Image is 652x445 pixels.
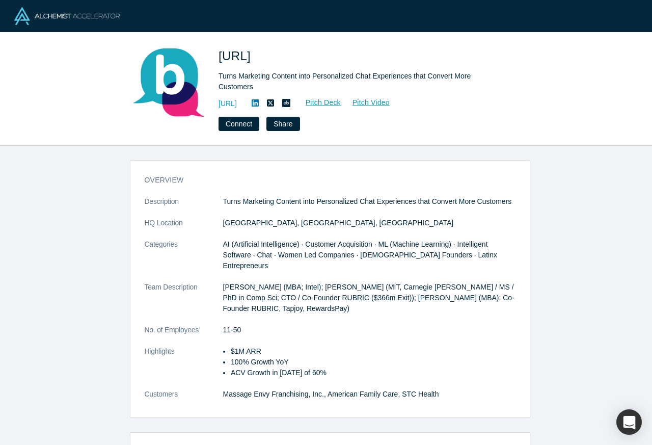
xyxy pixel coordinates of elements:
h3: overview [145,175,501,186]
dt: Highlights [145,346,223,389]
dt: Customers [145,389,223,410]
p: Turns Marketing Content into Personalized Chat Experiences that Convert More Customers [223,196,515,207]
dt: Categories [145,239,223,282]
dt: No. of Employees [145,325,223,346]
img: Botco.ai's Logo [133,47,204,118]
a: Pitch Deck [294,97,341,109]
dt: Team Description [145,282,223,325]
img: Alchemist Logo [14,7,120,25]
a: [URL] [219,98,237,109]
dd: Massage Envy Franchising, Inc., American Family Care, STC Health [223,389,515,400]
li: $1M ARR [231,346,515,357]
dt: HQ Location [145,218,223,239]
dd: [GEOGRAPHIC_DATA], [GEOGRAPHIC_DATA], [GEOGRAPHIC_DATA] [223,218,515,228]
button: Connect [219,117,259,131]
li: ACV Growth in [DATE] of 60% [231,368,515,378]
a: Pitch Video [341,97,390,109]
dt: Description [145,196,223,218]
span: [URL] [219,49,254,63]
div: Turns Marketing Content into Personalized Chat Experiences that Convert More Customers [219,71,504,92]
li: 100% Growth YoY [231,357,515,368]
dd: 11-50 [223,325,515,335]
span: AI (Artificial Intelligence) · Customer Acquisition · ML (Machine Learning) · Intelligent Softwar... [223,240,497,270]
p: [PERSON_NAME] (MBA; Intel); [PERSON_NAME] (MIT, Carnegie [PERSON_NAME] / MS / PhD in Comp Sci; CT... [223,282,515,314]
button: Share [266,117,300,131]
